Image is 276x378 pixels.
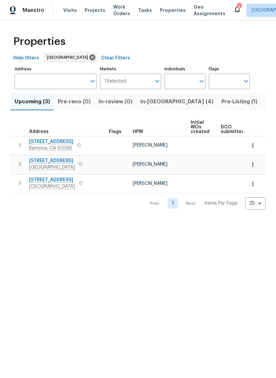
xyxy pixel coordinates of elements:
span: Initial WOs created [191,120,209,134]
button: Clear Filters [99,52,133,65]
span: [PERSON_NAME] [133,182,167,186]
label: Markets [100,67,161,71]
span: Maestro [23,7,44,14]
span: Properties [13,39,66,45]
span: [PERSON_NAME] [133,143,167,148]
button: Open [153,77,162,86]
button: Open [88,77,97,86]
div: [GEOGRAPHIC_DATA] [44,52,97,63]
nav: Pagination Navigation [144,198,265,210]
span: [GEOGRAPHIC_DATA] [47,54,91,61]
a: Goto page 1 [168,199,178,209]
span: Pre-Listing (1) [221,97,257,107]
span: Tasks [138,8,152,13]
span: HPM [133,130,143,134]
button: Open [197,77,206,86]
label: Flags [209,67,250,71]
span: Visits [63,7,77,14]
span: Upcoming (3) [15,97,50,107]
button: Open [241,77,251,86]
button: Hide filters [11,52,42,65]
span: Projects [85,7,105,14]
span: 1 Selected [105,79,126,85]
div: 9 [237,4,241,11]
div: 25 [245,195,265,212]
span: [PERSON_NAME] [133,162,167,167]
span: Pre-reno (0) [58,97,91,107]
span: Flags [109,130,121,134]
span: Clear Filters [101,54,130,63]
label: Address [15,67,97,71]
span: Geo Assignments [194,4,225,17]
p: Items Per Page [204,200,237,207]
span: Work Orders [113,4,130,17]
span: DCO submitted [221,125,245,134]
span: In-review (0) [99,97,132,107]
span: Properties [160,7,186,14]
span: In-[GEOGRAPHIC_DATA] (4) [140,97,213,107]
span: Hide filters [13,54,39,63]
span: Address [29,130,49,134]
label: Individuals [164,67,206,71]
